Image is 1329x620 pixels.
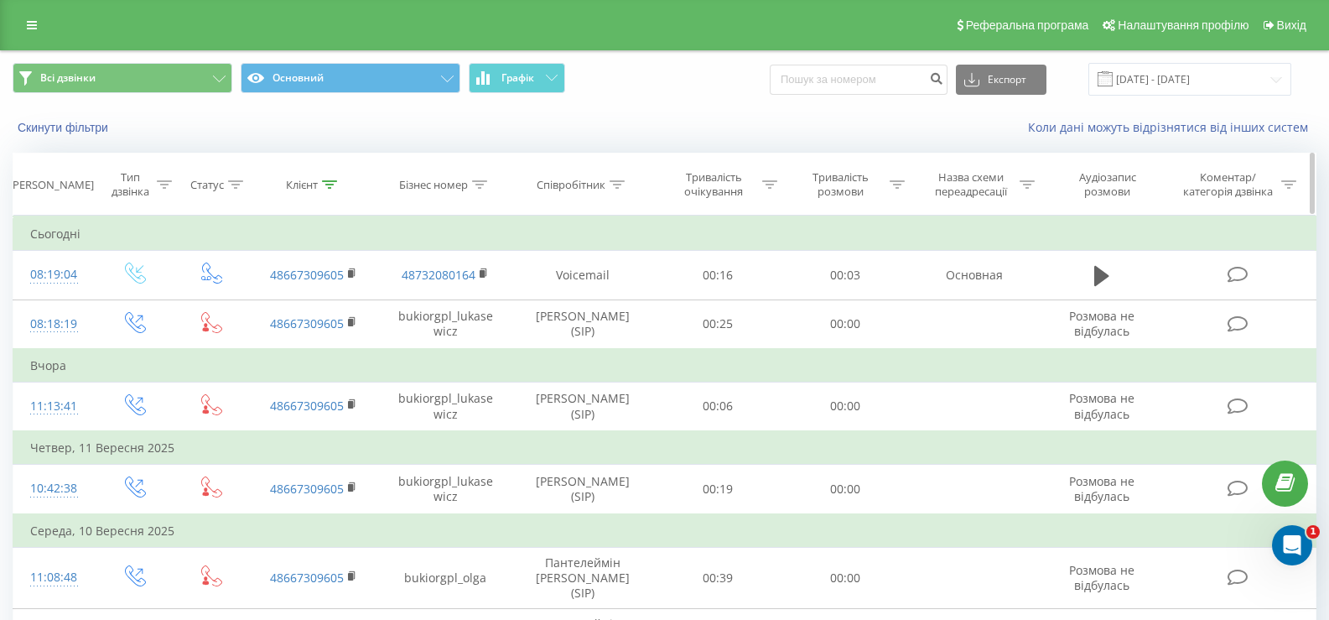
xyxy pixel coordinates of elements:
span: Розмова не відбулась [1069,562,1134,593]
td: [PERSON_NAME] (SIP) [511,465,654,514]
td: 00:00 [781,382,909,431]
button: Всі дзвінки [13,63,232,93]
td: Четвер, 11 Вересня 2025 [13,431,1316,465]
a: 48667309605 [270,398,344,414]
span: Графік [501,72,534,84]
td: 00:19 [654,465,781,514]
span: Розмова не відбулась [1069,390,1134,421]
td: Вчора [13,349,1316,383]
input: Пошук за номером [770,65,947,95]
div: 10:42:38 [30,472,78,505]
div: [PERSON_NAME] [9,178,94,192]
div: Тривалість розмови [797,170,885,199]
td: 00:39 [654,547,781,609]
div: Аудіозапис розмови [1056,170,1159,199]
td: 00:03 [781,251,909,300]
a: 48667309605 [270,267,344,283]
td: Середа, 10 Вересня 2025 [13,514,1316,548]
span: Налаштування профілю [1118,18,1249,32]
td: bukiorgpl_lukasewicz [379,300,511,349]
td: Пантелеймін [PERSON_NAME] (SIP) [511,547,654,609]
td: 00:00 [781,300,909,349]
td: 00:00 [781,465,909,514]
span: Розмова не відбулась [1069,308,1134,339]
button: Графік [469,63,565,93]
span: 1 [1306,525,1320,539]
div: Статус [190,178,224,192]
div: Коментар/категорія дзвінка [1179,170,1277,199]
div: 08:18:19 [30,308,78,341]
a: 48667309605 [270,570,344,586]
td: 00:25 [654,300,781,349]
td: Сьогодні [13,217,1316,251]
td: 00:00 [781,547,909,609]
div: 11:13:41 [30,390,78,423]
iframe: Intercom live chat [1272,525,1312,565]
span: Реферальна програма [966,18,1089,32]
div: 08:19:04 [30,258,78,291]
td: [PERSON_NAME] (SIP) [511,300,654,349]
a: 48667309605 [270,315,344,331]
div: Клієнт [286,178,318,192]
a: Коли дані можуть відрізнятися вiд інших систем [1028,119,1316,135]
div: Тривалість очікування [669,170,758,199]
div: 11:08:48 [30,561,78,594]
td: [PERSON_NAME] (SIP) [511,382,654,431]
td: Основная [908,251,1041,300]
td: bukiorgpl_olga [379,547,511,609]
a: 48732080164 [402,267,475,283]
span: Всі дзвінки [40,71,96,85]
a: 48667309605 [270,481,344,497]
span: Розмова не відбулась [1069,473,1134,504]
td: 00:16 [654,251,781,300]
td: bukiorgpl_lukasewicz [379,465,511,514]
div: Тип дзвінка [109,170,152,199]
td: Voicemail [511,251,654,300]
div: Співробітник [537,178,605,192]
button: Скинути фільтри [13,120,117,135]
td: bukiorgpl_lukasewicz [379,382,511,431]
div: Назва схеми переадресації [926,170,1015,199]
td: 00:06 [654,382,781,431]
div: Бізнес номер [399,178,468,192]
span: Вихід [1277,18,1306,32]
button: Експорт [956,65,1046,95]
button: Основний [241,63,460,93]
